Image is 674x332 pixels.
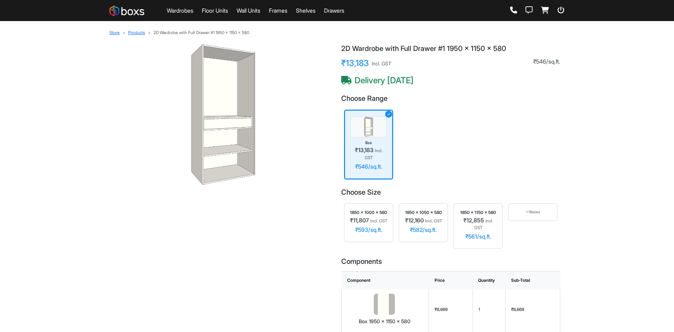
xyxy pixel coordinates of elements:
[351,163,386,170] div: ₹546/sq.ft.
[351,140,386,146] div: Eco
[341,44,560,53] h1: 2D Wardrobe with Full Drawer #1 1950 x 1150 x 580
[350,209,387,216] div: 1850 x 1000 x 580
[533,58,560,65] span: ₹546/sq.ft.
[128,30,145,35] a: Products
[351,116,386,137] img: Eco
[365,148,383,160] span: Incl. GST
[269,6,288,15] a: Frames
[350,227,387,233] div: ₹593/sq.ft.
[341,58,369,69] span: ₹13,183
[341,94,560,103] h3: Choose Range
[344,318,424,325] div: Box 1950 x 1150 x 580
[425,218,442,223] span: Incl. GST
[370,218,387,223] span: Incl. GST
[110,30,120,35] a: Store
[405,227,442,233] div: ₹582/sq.ft.
[296,6,316,15] a: Shelves
[237,6,260,15] a: Wall Units
[202,6,228,15] a: Floor Units
[372,60,391,67] span: Incl. GST
[341,76,414,86] span: Delivery [DATE]
[110,6,144,16] img: Boxs Store logo
[405,209,442,216] div: 1850 x 1050 x 580
[341,257,560,266] h3: Components
[473,272,505,289] th: Quantity
[460,233,497,240] div: ₹561/sq.ft.
[324,6,344,15] a: Drawers
[429,272,473,289] th: Price
[405,217,442,224] div: ₹12,160
[435,307,448,312] span: ₹8,669
[511,307,524,312] span: ₹8,669
[114,44,333,185] img: 2D Wardrobe with Full Drawer #1 1950 x 1150 x 580
[374,294,395,315] img: Box 1950 x 1150 x 580
[167,6,193,15] a: Wardrobes
[110,30,564,36] nav: breadcrumb
[342,272,429,289] th: Component
[341,188,560,196] h3: Choose Size
[460,217,497,230] div: ₹12,855
[145,30,249,36] li: 2D Wardrobe with Full Drawer #1 1950 x 1150 x 580
[344,294,424,325] a: Box 1950 x 1150 x 580Box 1950 x 1150 x 580
[514,209,551,215] div: + 18 sizes
[385,111,392,118] div: ✓
[460,209,497,216] div: 1850 x 1150 x 580
[505,272,560,289] th: Sub-Total
[473,289,505,330] td: 1
[351,147,386,160] div: ₹13,183
[350,217,387,224] div: ₹11,807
